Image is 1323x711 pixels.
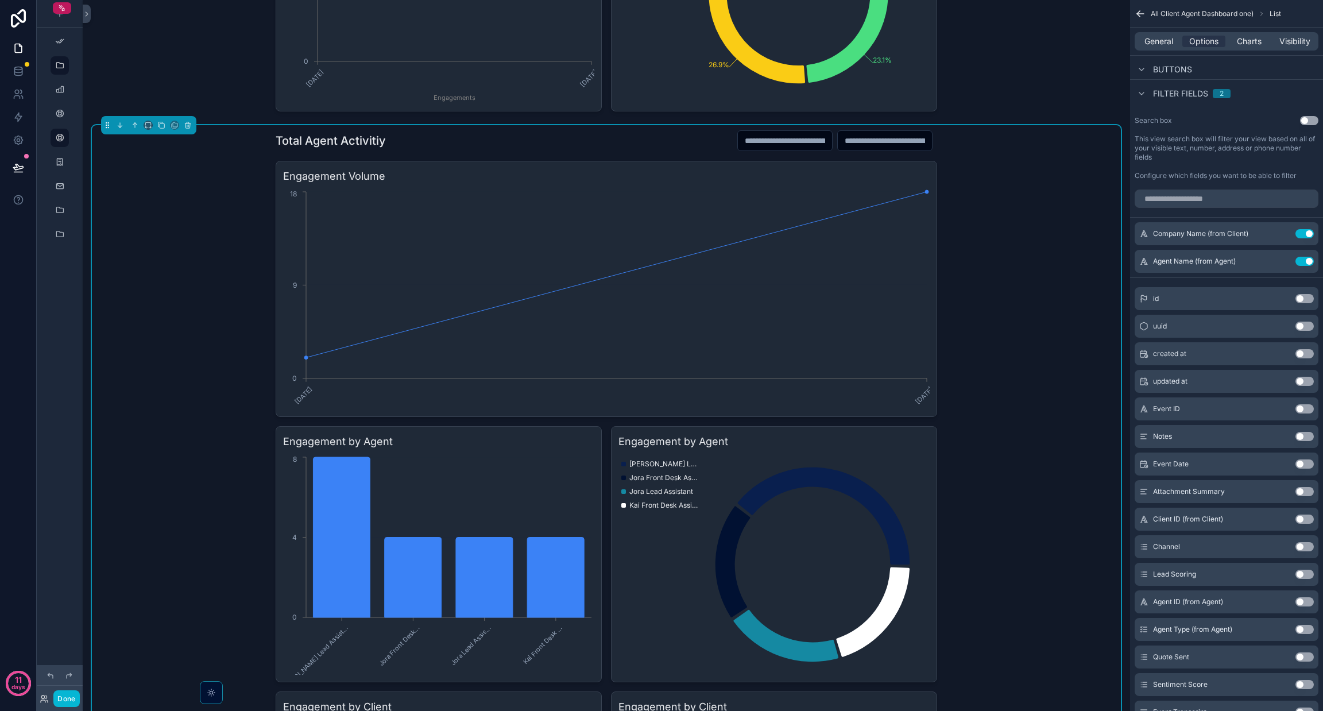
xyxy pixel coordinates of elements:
div: chart [283,454,594,675]
span: Buttons [1153,64,1192,75]
span: Channel [1153,542,1180,551]
span: id [1153,294,1159,303]
tspan: 0 [292,613,297,621]
span: updated at [1153,377,1187,386]
span: Agent ID (from Agent) [1153,597,1223,606]
span: Agent Name (from Agent) [1153,257,1236,266]
span: Agent Type (from Agent) [1153,625,1232,634]
tspan: 8 [293,455,297,463]
span: uuid [1153,322,1167,331]
text: Jora Front Desk... [377,624,421,668]
text: [DATE] [293,385,314,405]
span: [PERSON_NAME] Lead Assistant, [PERSON_NAME] Assistant, [PERSON_NAME] Campaign Assistant, [PERSON_... [629,459,698,469]
span: Jora Front Desk Assistant [629,473,698,482]
span: Kai Front Desk Assistant [629,501,698,510]
div: 2 [1220,89,1224,98]
span: Options [1189,36,1218,47]
text: Kai Front Desk ... [521,624,563,666]
p: 11 [15,674,22,686]
span: Quote Sent [1153,652,1189,662]
tspan: 18 [290,190,297,198]
span: Attachment Summary [1153,487,1225,496]
text: [PERSON_NAME] Lead Assist... [277,624,349,696]
span: Charts [1237,36,1262,47]
tspan: 4 [292,533,297,542]
div: chart [618,454,930,675]
span: General [1144,36,1173,47]
span: List [1270,9,1281,18]
span: Sentiment Score [1153,680,1208,689]
span: Visibility [1279,36,1310,47]
h3: Engagement Volume [283,168,930,184]
text: Jora Lead Assis... [449,624,492,667]
span: Client ID (from Client) [1153,515,1223,524]
span: Event Date [1153,459,1189,469]
h3: Engagement by Agent [618,434,930,450]
text: [DATE] [914,385,934,405]
tspan: 0 [292,374,297,382]
span: Lead Scoring [1153,570,1196,579]
span: All Client Agent Dashboard one) [1151,9,1254,18]
label: Configure which fields you want to be able to filter [1135,171,1297,180]
h1: Total Agent Activitiy [276,133,386,149]
tspan: 9 [293,281,297,289]
h3: Engagement by Agent [283,434,594,450]
span: Company Name (from Client) [1153,229,1248,238]
span: created at [1153,349,1186,358]
span: Notes [1153,432,1172,441]
div: chart [283,189,930,409]
button: Done [53,690,79,707]
span: Jora Lead Assistant [629,487,693,496]
span: Event ID [1153,404,1180,414]
p: days [11,679,25,695]
label: This view search box will filter your view based on all of your visible text, number, address or ... [1135,134,1318,162]
span: Filter fields [1153,88,1208,99]
label: Search box [1135,116,1172,125]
